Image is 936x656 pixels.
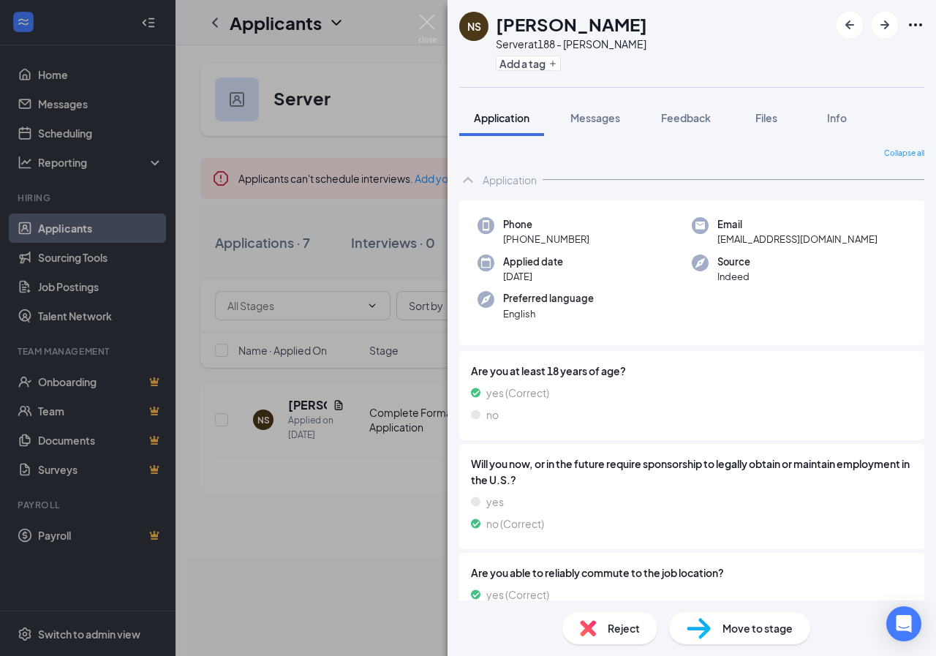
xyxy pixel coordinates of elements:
span: Files [755,111,777,124]
svg: ArrowRight [876,16,894,34]
span: no [486,407,499,423]
button: PlusAdd a tag [496,56,561,71]
svg: ChevronUp [459,171,477,189]
span: Application [474,111,529,124]
span: Preferred language [503,291,594,306]
span: Feedback [661,111,711,124]
button: ArrowRight [872,12,898,38]
svg: Ellipses [907,16,924,34]
span: no (Correct) [486,516,544,532]
span: Email [717,217,877,232]
svg: ArrowLeftNew [841,16,858,34]
span: Are you able to reliably commute to the job location? [471,565,913,581]
span: Collapse all [884,148,924,159]
button: ArrowLeftNew [837,12,863,38]
span: Applied date [503,255,563,269]
span: Source [717,255,750,269]
span: yes (Correct) [486,587,549,603]
span: Reject [608,620,640,636]
span: [PHONE_NUMBER] [503,232,589,246]
span: Move to stage [722,620,793,636]
span: Phone [503,217,589,232]
span: yes [486,494,504,510]
div: Open Intercom Messenger [886,606,921,641]
span: [DATE] [503,269,563,284]
span: Will you now, or in the future require sponsorship to legally obtain or maintain employment in th... [471,456,913,488]
span: Info [827,111,847,124]
span: [EMAIL_ADDRESS][DOMAIN_NAME] [717,232,877,246]
span: Indeed [717,269,750,284]
span: yes (Correct) [486,385,549,401]
span: Messages [570,111,620,124]
h1: [PERSON_NAME] [496,12,647,37]
div: Server at 188 - [PERSON_NAME] [496,37,647,51]
span: Are you at least 18 years of age? [471,363,913,379]
div: Application [483,173,537,187]
svg: Plus [548,59,557,68]
div: NS [467,19,481,34]
span: English [503,306,594,321]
